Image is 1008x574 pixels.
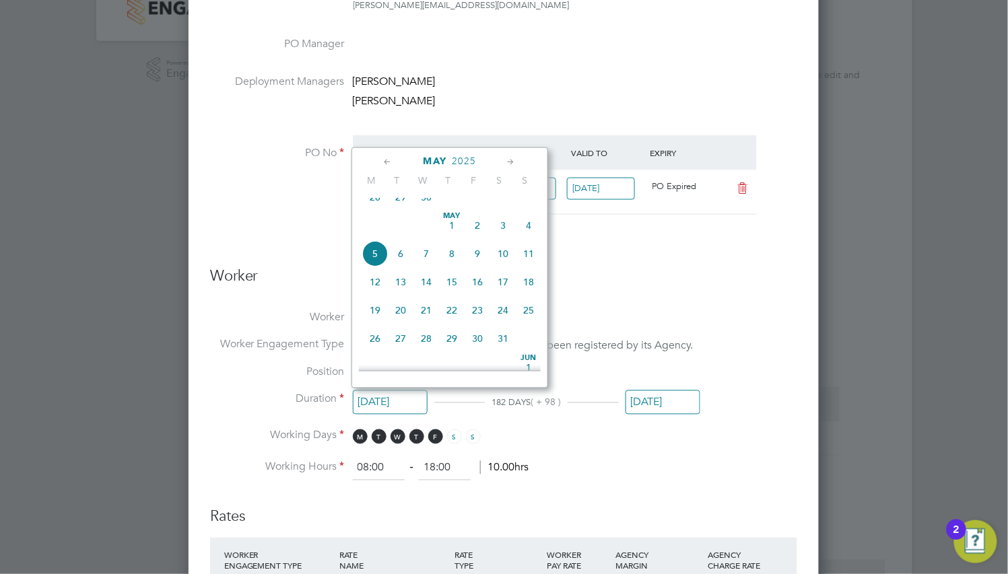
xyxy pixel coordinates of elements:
div: 2 [953,530,960,547]
span: 28 [413,326,439,351]
span: F [428,429,443,444]
span: 10 [490,241,516,266]
span: S [487,174,512,186]
label: PO Manager [210,37,345,51]
label: Position [210,365,345,380]
span: Jun [516,355,541,361]
span: 8 [439,241,465,266]
span: PO Expired [652,180,696,192]
input: 17:00 [419,456,471,480]
div: Expiry [646,141,725,165]
label: Working Hours [210,460,345,474]
span: ‐ [407,461,416,474]
span: 13 [388,269,413,295]
span: 14 [413,269,439,295]
span: 3 [490,213,516,238]
span: 19 [362,297,388,323]
span: M [353,429,368,444]
span: 30 [465,326,490,351]
button: Open Resource Center, 2 new notifications [954,520,997,563]
span: S [512,174,538,186]
label: Worker Engagement Type [210,338,345,352]
input: Select one [567,178,635,200]
span: 12 [362,269,388,295]
span: T [372,429,387,444]
span: May [439,213,465,219]
span: 4 [516,213,541,238]
span: 9 [465,241,490,266]
label: Duration [210,392,345,406]
span: ( + 98 ) [531,396,561,408]
span: 7 [413,241,439,266]
label: PO No [210,146,345,160]
span: 6 [388,241,413,266]
span: 22 [439,297,465,323]
span: W [410,174,436,186]
span: 17 [490,269,516,295]
span: 5 [362,241,388,266]
span: 2025 [452,155,476,167]
span: 1 [439,213,465,238]
span: 21 [413,297,439,323]
span: 16 [465,269,490,295]
span: T [436,174,461,186]
span: 23 [465,297,490,323]
label: Deployment Managers [210,75,345,89]
span: 26 [362,326,388,351]
label: Worker [210,310,345,324]
span: 27 [388,326,413,351]
span: M [359,174,384,186]
span: 20 [388,297,413,323]
span: T [384,174,410,186]
span: 182 DAYS [492,397,531,408]
label: Working Days [210,429,345,443]
h3: Rates [210,494,797,527]
input: Select one [626,390,700,415]
h3: Worker [210,266,797,297]
span: 25 [516,297,541,323]
span: 1 [516,355,541,380]
span: 29 [439,326,465,351]
span: S [466,429,481,444]
span: F [461,174,487,186]
span: 15 [439,269,465,295]
div: Valid From [490,141,568,165]
span: 31 [490,326,516,351]
span: [PERSON_NAME] [353,75,436,88]
span: May [423,155,447,167]
span: 18 [516,269,541,295]
input: Select one [353,390,428,415]
span: 24 [490,297,516,323]
span: 10.00hrs [480,461,529,474]
div: PO Number [364,141,490,165]
input: 08:00 [353,456,405,480]
span: S [447,429,462,444]
span: [PERSON_NAME] [353,94,436,108]
span: T [409,429,424,444]
span: 2 [465,213,490,238]
span: W [391,429,405,444]
span: 11 [516,241,541,266]
div: Valid To [568,141,646,165]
